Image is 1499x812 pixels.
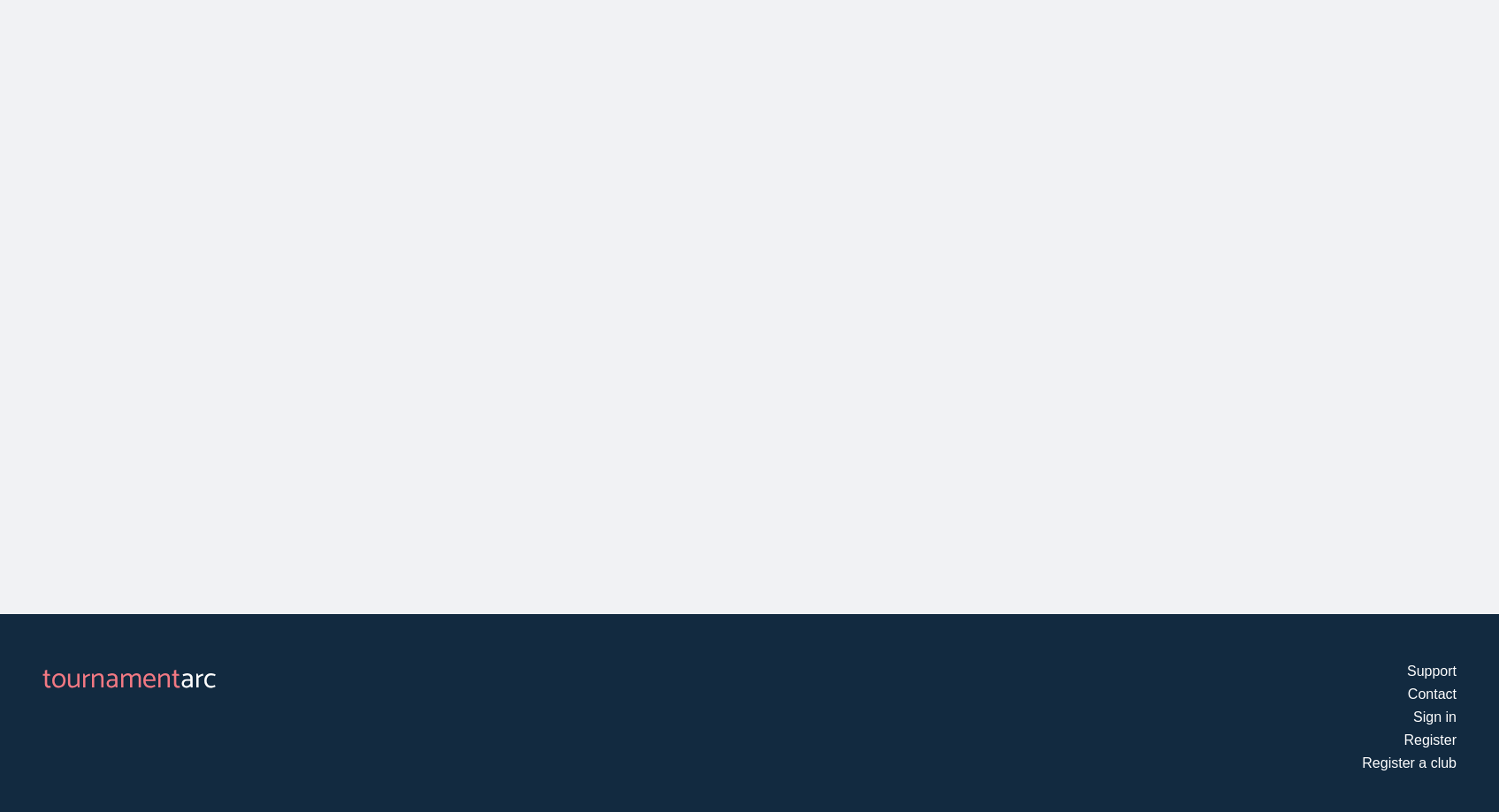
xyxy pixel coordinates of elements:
[1362,755,1457,770] a: Register a club
[1403,732,1457,747] a: Register
[1413,710,1457,725] a: Sign in
[42,656,180,702] span: tournament
[1408,687,1457,702] a: Contact
[180,656,217,702] span: arc
[42,656,217,702] a: tournamentarc
[1407,664,1457,679] a: Support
